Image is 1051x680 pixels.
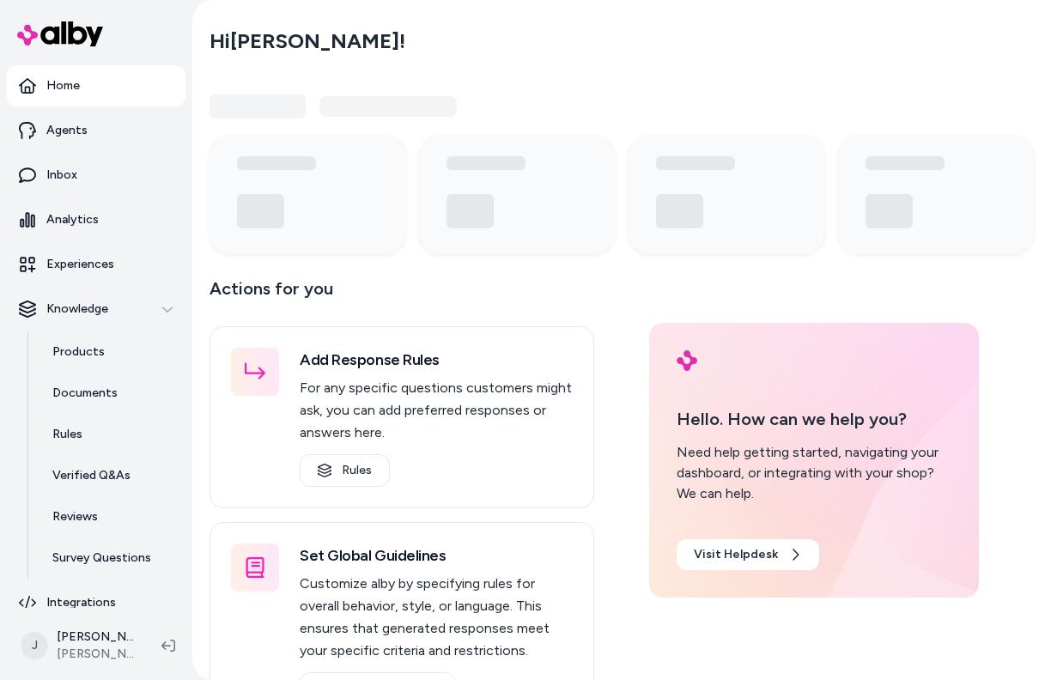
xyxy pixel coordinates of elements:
a: Verified Q&As [35,455,185,496]
a: Rules [35,414,185,455]
p: Survey Questions [52,549,151,567]
p: Customize alby by specifying rules for overall behavior, style, or language. This ensures that ge... [300,573,573,662]
p: Inbox [46,167,77,184]
p: Hello. How can we help you? [677,406,951,432]
span: J [21,632,48,659]
h3: Add Response Rules [300,348,573,372]
p: Rules [52,426,82,443]
a: Visit Helpdesk [677,539,819,570]
a: Survey Questions [35,537,185,579]
a: Home [7,65,185,106]
a: Documents [35,373,185,414]
span: [PERSON_NAME] [57,646,134,663]
p: Integrations [46,594,116,611]
h3: Set Global Guidelines [300,543,573,568]
a: Products [35,331,185,373]
p: Documents [52,385,118,402]
p: For any specific questions customers might ask, you can add preferred responses or answers here. [300,377,573,444]
button: J[PERSON_NAME][PERSON_NAME] [10,618,148,673]
a: Inbox [7,155,185,196]
p: Analytics [46,211,99,228]
p: Actions for you [210,275,594,316]
p: Agents [46,122,88,139]
a: Analytics [7,199,185,240]
a: Experiences [7,244,185,285]
p: Products [52,343,105,361]
p: Knowledge [46,301,108,318]
p: [PERSON_NAME] [57,628,134,646]
p: Home [46,77,80,94]
img: alby Logo [677,350,697,371]
a: Rules [300,454,390,487]
p: Reviews [52,508,98,525]
h2: Hi [PERSON_NAME] ! [210,28,405,54]
p: Experiences [46,256,114,273]
p: Verified Q&As [52,467,131,484]
button: Knowledge [7,288,185,330]
a: Reviews [35,496,185,537]
a: Agents [7,110,185,151]
img: alby Logo [17,21,103,46]
div: Need help getting started, navigating your dashboard, or integrating with your shop? We can help. [677,442,951,504]
a: Integrations [7,582,185,623]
